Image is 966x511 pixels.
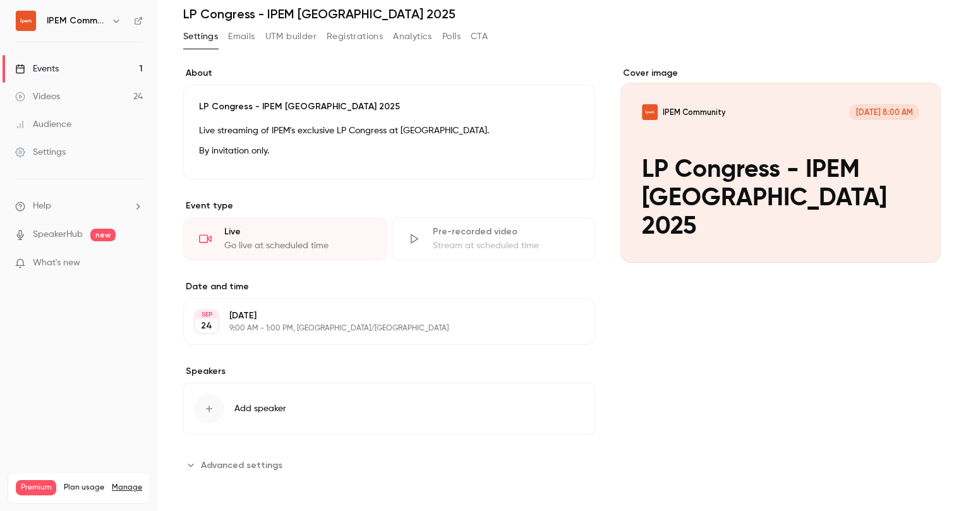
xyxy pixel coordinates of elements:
[15,90,60,103] div: Videos
[199,100,579,113] p: LP Congress - IPEM [GEOGRAPHIC_DATA] 2025
[47,15,106,27] h6: IPEM Community
[112,483,142,493] a: Manage
[234,402,286,415] span: Add speaker
[201,459,282,472] span: Advanced settings
[33,256,80,270] span: What's new
[183,365,595,378] label: Speakers
[183,455,290,475] button: Advanced settings
[183,200,595,212] p: Event type
[201,320,212,332] p: 24
[183,6,941,21] h1: LP Congress - IPEM [GEOGRAPHIC_DATA] 2025
[90,229,116,241] span: new
[442,27,461,47] button: Polls
[33,200,51,213] span: Help
[433,239,579,252] div: Stream at scheduled time
[183,217,387,260] div: LiveGo live at scheduled time
[16,480,56,495] span: Premium
[392,217,595,260] div: Pre-recorded videoStream at scheduled time
[229,323,528,334] p: 9:00 AM - 1:00 PM, [GEOGRAPHIC_DATA]/[GEOGRAPHIC_DATA]
[15,118,71,131] div: Audience
[183,383,595,435] button: Add speaker
[393,27,432,47] button: Analytics
[183,280,595,293] label: Date and time
[265,27,317,47] button: UTM builder
[183,67,595,80] label: About
[64,483,104,493] span: Plan usage
[15,63,59,75] div: Events
[195,310,218,319] div: SEP
[224,225,371,238] div: Live
[16,11,36,31] img: IPEM Community
[15,200,143,213] li: help-dropdown-opener
[15,146,66,159] div: Settings
[224,239,371,252] div: Go live at scheduled time
[183,455,595,475] section: Advanced settings
[228,27,255,47] button: Emails
[471,27,488,47] button: CTA
[620,67,941,263] section: Cover image
[183,27,218,47] button: Settings
[128,258,143,269] iframe: Noticeable Trigger
[327,27,383,47] button: Registrations
[433,225,579,238] div: Pre-recorded video
[199,123,579,138] p: Live streaming of IPEM's exclusive LP Congress at [GEOGRAPHIC_DATA].
[199,143,579,159] p: By invitation only.
[33,228,83,241] a: SpeakerHub
[620,67,941,80] label: Cover image
[229,310,528,322] p: [DATE]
